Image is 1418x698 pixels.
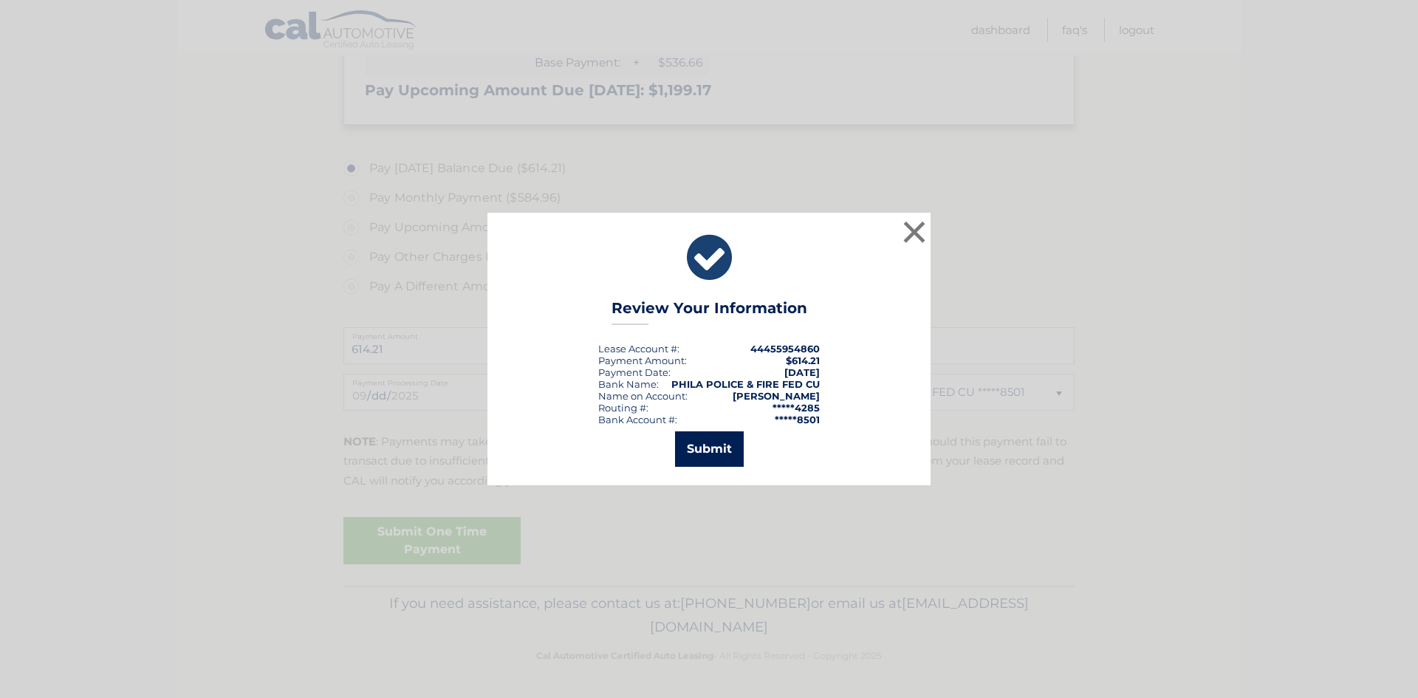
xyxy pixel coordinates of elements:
div: Name on Account: [598,390,688,402]
div: Bank Account #: [598,414,677,425]
strong: 44455954860 [750,343,820,355]
h3: Review Your Information [612,299,807,325]
div: Routing #: [598,402,648,414]
strong: PHILA POLICE & FIRE FED CU [671,378,820,390]
button: × [900,217,929,247]
button: Submit [675,431,744,467]
strong: [PERSON_NAME] [733,390,820,402]
div: Bank Name: [598,378,659,390]
span: $614.21 [786,355,820,366]
span: Payment Date [598,366,668,378]
div: Lease Account #: [598,343,679,355]
div: : [598,366,671,378]
span: [DATE] [784,366,820,378]
div: Payment Amount: [598,355,687,366]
